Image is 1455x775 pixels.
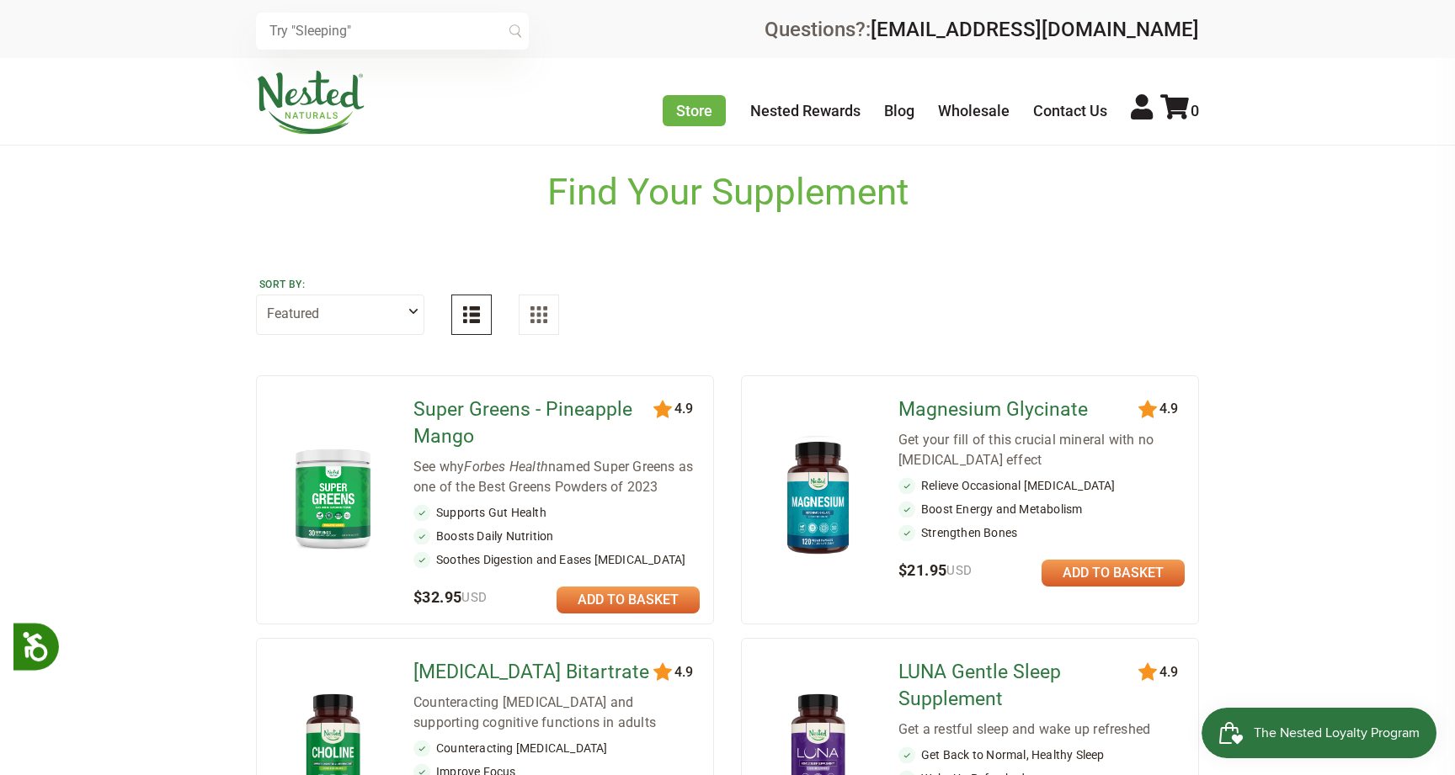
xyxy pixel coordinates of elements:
[898,396,1142,423] a: Magnesium Glycinate
[871,18,1199,41] a: [EMAIL_ADDRESS][DOMAIN_NAME]
[256,71,365,135] img: Nested Naturals
[946,563,972,578] span: USD
[898,719,1185,740] div: Get a restful sleep and wake up refreshed
[413,457,700,497] div: See why named Super Greens as one of the Best Greens Powders of 2023
[898,430,1185,470] div: Get your fill of this crucial mineral with no [MEDICAL_DATA] effect
[1033,102,1107,119] a: Contact Us
[898,524,1185,541] li: Strengthen Bones
[938,102,1010,119] a: Wholesale
[259,278,421,291] label: Sort by:
[1191,102,1199,119] span: 0
[284,441,382,555] img: Super Greens - Pineapple Mango
[1202,708,1438,758] iframe: Button to open loyalty program pop-up
[256,13,529,50] input: Try "Sleeping"
[884,102,914,119] a: Blog
[547,171,909,214] h1: Find Your Supplement
[413,588,488,606] span: $32.95
[765,19,1199,40] div: Questions?:
[769,433,867,562] img: Magnesium Glycinate
[461,590,487,605] span: USD
[750,102,861,119] a: Nested Rewards
[413,396,657,450] a: Super Greens - Pineapple Mango
[413,659,657,686] a: [MEDICAL_DATA] Bitartrate
[413,504,700,521] li: Supports Gut Health
[1160,102,1199,119] a: 0
[898,746,1185,763] li: Get Back to Normal, Healthy Sleep
[898,659,1142,713] a: LUNA Gentle Sleep Supplement
[898,477,1185,494] li: Relieve Occasional [MEDICAL_DATA]
[413,740,700,756] li: Counteracting [MEDICAL_DATA]
[463,306,480,323] img: List
[413,551,700,568] li: Soothes Digestion and Eases [MEDICAL_DATA]
[663,95,726,126] a: Store
[898,501,1185,518] li: Boost Energy and Metabolism
[413,693,700,733] div: Counteracting [MEDICAL_DATA] and supporting cognitive functions in adults
[413,528,700,544] li: Boosts Daily Nutrition
[464,459,548,475] em: Forbes Health
[898,561,973,579] span: $21.95
[530,306,547,323] img: Grid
